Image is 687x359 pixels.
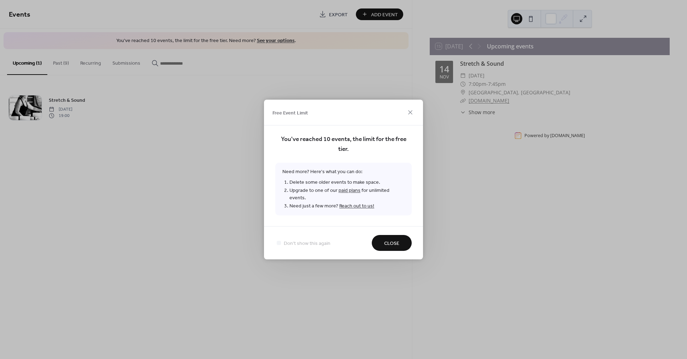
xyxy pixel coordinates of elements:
span: Close [384,240,399,247]
span: Need more? Here's what you can do: [275,163,412,216]
li: Delete some older events to make space. [289,178,405,187]
a: Reach out to us! [339,201,374,211]
button: Close [372,235,412,251]
a: paid plans [339,186,360,195]
span: You've reached 10 events, the limit for the free tier. [275,135,412,154]
li: Need just a few more? [289,202,405,210]
span: Free Event Limit [272,109,308,117]
span: Don't show this again [284,240,330,247]
li: Upgrade to one of our for unlimited events. [289,187,405,202]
